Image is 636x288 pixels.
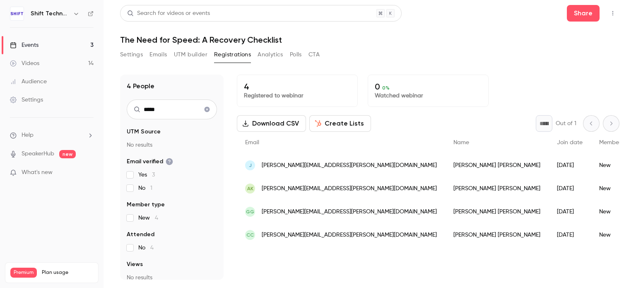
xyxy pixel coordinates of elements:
span: CC [246,231,254,239]
p: 4 [244,82,351,92]
span: 1 [150,185,152,191]
p: Registered to webinar [244,92,351,100]
span: No [138,184,152,192]
span: Email verified [127,157,173,166]
span: Premium [10,268,37,278]
div: [PERSON_NAME] [PERSON_NAME] [445,200,549,223]
a: SpeakerHub [22,150,54,158]
button: UTM builder [174,48,207,61]
div: [DATE] [549,223,591,247]
button: Analytics [258,48,283,61]
div: [PERSON_NAME] [PERSON_NAME] [445,223,549,247]
div: [DATE] [549,200,591,223]
span: 4 [155,215,158,221]
img: Shift Technology [10,7,24,20]
span: Help [22,131,34,140]
h1: 4 People [127,81,154,91]
span: Email [245,140,259,145]
button: CTA [308,48,320,61]
span: Member type [599,140,635,145]
h1: The Need for Speed: A Recovery Checklist [120,35,619,45]
span: Yes [138,171,155,179]
button: Clear search [200,103,214,116]
div: Audience [10,77,47,86]
h6: Shift Technology [31,10,70,18]
span: No [138,244,154,252]
span: Plan usage [42,269,93,276]
span: J [249,162,252,169]
span: [PERSON_NAME][EMAIL_ADDRESS][PERSON_NAME][DOMAIN_NAME] [262,231,437,240]
span: 0 % [382,85,390,91]
iframe: Noticeable Trigger [84,169,94,177]
div: [PERSON_NAME] [PERSON_NAME] [445,154,549,177]
span: 4 [150,245,154,251]
span: Name [453,140,469,145]
p: No results [127,273,217,282]
div: [DATE] [549,154,591,177]
span: New [138,214,158,222]
p: Out of 1 [556,119,576,128]
button: Settings [120,48,143,61]
button: Share [567,5,600,22]
span: UTM Source [127,128,161,136]
div: Search for videos or events [127,9,210,18]
div: Events [10,41,39,49]
span: Member type [127,201,165,209]
span: AK [247,185,253,192]
p: No results [127,141,217,149]
li: help-dropdown-opener [10,131,94,140]
div: Videos [10,59,39,68]
p: Watched webinar [375,92,482,100]
span: Views [127,260,143,269]
button: Download CSV [237,115,306,132]
span: [PERSON_NAME][EMAIL_ADDRESS][PERSON_NAME][DOMAIN_NAME] [262,184,437,193]
span: What's new [22,168,53,177]
button: Emails [149,48,167,61]
button: Registrations [214,48,251,61]
span: GG [246,208,254,215]
span: 3 [152,172,155,178]
div: [PERSON_NAME] [PERSON_NAME] [445,177,549,200]
button: Create Lists [309,115,371,132]
p: 0 [375,82,482,92]
span: Join date [557,140,583,145]
button: Polls [290,48,302,61]
div: [DATE] [549,177,591,200]
span: [PERSON_NAME][EMAIL_ADDRESS][PERSON_NAME][DOMAIN_NAME] [262,161,437,170]
span: [PERSON_NAME][EMAIL_ADDRESS][PERSON_NAME][DOMAIN_NAME] [262,208,437,216]
span: new [59,150,76,158]
span: Attended [127,230,154,239]
div: Settings [10,96,43,104]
